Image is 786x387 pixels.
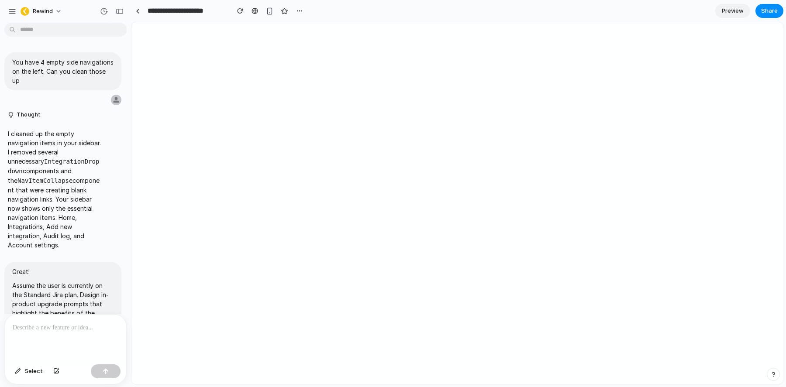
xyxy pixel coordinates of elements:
code: IntegrationDropdown [8,158,99,175]
button: Share [755,4,783,18]
code: NavItemCollapse [17,177,72,184]
p: You have 4 empty side navigations on the left. Can you clean those up [12,58,114,85]
a: Preview [715,4,750,18]
span: Rewind [33,7,53,16]
p: I cleaned up the empty navigation items in your sidebar. I removed several unnecessary components... [8,129,101,250]
button: Select [10,364,47,378]
span: Share [761,7,778,15]
span: Select [24,367,43,376]
button: Rewind [17,4,66,18]
p: Assume the user is currently on the Standard Jira plan. Design in-product upgrade prompts that hi... [12,281,114,354]
span: Preview [722,7,744,15]
p: Great! [12,267,114,276]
